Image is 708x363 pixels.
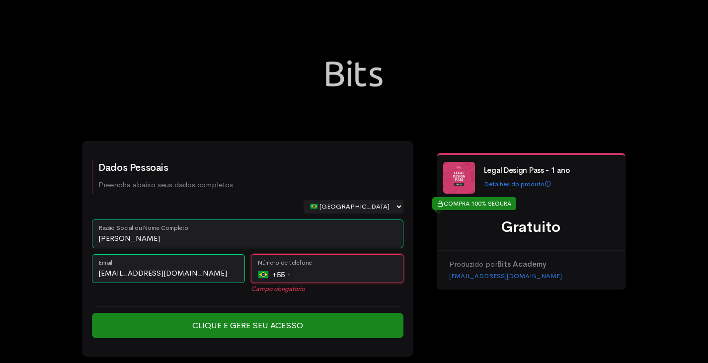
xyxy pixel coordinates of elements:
[449,272,562,280] a: [EMAIL_ADDRESS][DOMAIN_NAME]
[258,267,293,283] div: +55
[449,259,613,270] p: Produzido por
[92,254,245,283] input: Email
[251,285,305,293] em: Campo obrigatório
[305,24,404,123] img: Bits Academy
[16,26,24,34] img: website_grey.svg
[92,313,403,339] input: Clique e Gere seu Acesso
[28,16,49,24] div: v 4.0.25
[16,16,24,24] img: logo_orange.svg
[92,219,403,248] input: Nome Completo
[254,267,293,283] div: Brazil (Brasil): +55
[105,58,113,66] img: tab_keywords_by_traffic_grey.svg
[41,58,49,66] img: tab_domain_overview_orange.svg
[98,162,233,173] h2: Dados Pessoais
[432,197,516,210] div: COMPRA 100% SEGURA
[449,216,613,238] div: Gratuito
[484,180,551,188] a: Detalhes do produto
[484,166,616,175] h4: Legal Design Pass - 1 ano
[98,179,233,191] p: Preencha abaixo seus dados completos
[26,26,142,34] div: [PERSON_NAME]: [DOMAIN_NAME]
[52,59,76,65] div: Domínio
[443,162,475,194] img: LEGAL%20DESIGN_Ementa%20Banco%20Semear%20(600%C2%A0%C3%97%C2%A0600%C2%A0px)%20(1).png
[116,59,159,65] div: Palavras-chave
[497,259,547,269] strong: Bits Academy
